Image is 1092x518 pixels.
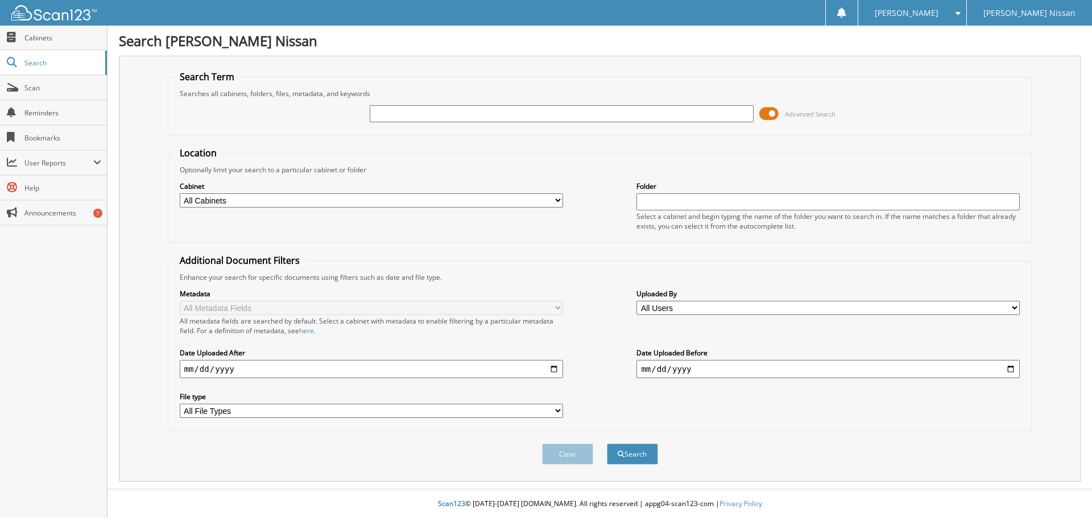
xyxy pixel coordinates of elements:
h1: Search [PERSON_NAME] Nissan [119,31,1081,50]
div: Searches all cabinets, folders, files, metadata, and keywords [174,89,1026,98]
span: Search [24,58,100,68]
img: scan123-logo-white.svg [11,5,97,20]
a: here [299,326,314,335]
span: Help [24,183,101,193]
div: Enhance your search for specific documents using filters such as date and file type. [174,272,1026,282]
button: Search [607,444,658,465]
legend: Location [174,147,222,159]
span: [PERSON_NAME] Nissan [983,10,1076,16]
div: 7 [93,209,102,218]
button: Clear [542,444,593,465]
span: Advanced Search [785,110,835,118]
div: All metadata fields are searched by default. Select a cabinet with metadata to enable filtering b... [180,316,563,335]
a: Privacy Policy [719,499,762,508]
span: User Reports [24,158,93,168]
input: end [636,360,1020,378]
span: Announcements [24,208,101,218]
span: Bookmarks [24,133,101,143]
span: Scan [24,83,101,93]
div: Select a cabinet and begin typing the name of the folder you want to search in. If the name match... [636,212,1020,231]
input: start [180,360,563,378]
span: [PERSON_NAME] [875,10,938,16]
div: Optionally limit your search to a particular cabinet or folder [174,165,1026,175]
span: Cabinets [24,33,101,43]
label: Cabinet [180,181,563,191]
div: © [DATE]-[DATE] [DOMAIN_NAME]. All rights reserved | appg04-scan123-com | [107,490,1092,518]
label: Uploaded By [636,289,1020,299]
legend: Additional Document Filters [174,254,305,267]
legend: Search Term [174,71,240,83]
span: Scan123 [438,499,465,508]
label: File type [180,392,563,401]
label: Folder [636,181,1020,191]
label: Metadata [180,289,563,299]
span: Reminders [24,108,101,118]
label: Date Uploaded After [180,348,563,358]
label: Date Uploaded Before [636,348,1020,358]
